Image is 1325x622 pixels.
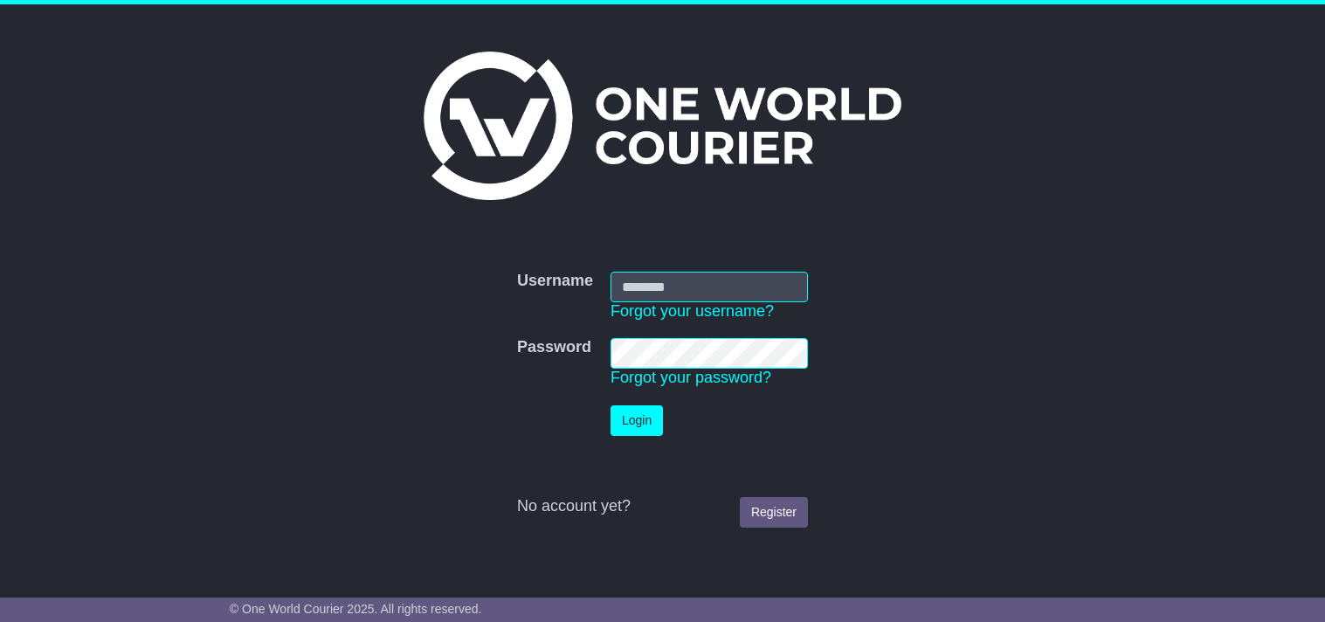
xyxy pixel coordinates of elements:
[517,272,593,291] label: Username
[611,405,663,436] button: Login
[517,338,591,357] label: Password
[740,497,808,528] a: Register
[517,497,808,516] div: No account yet?
[424,52,901,200] img: One World
[611,369,771,386] a: Forgot your password?
[611,302,774,320] a: Forgot your username?
[230,602,482,616] span: © One World Courier 2025. All rights reserved.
